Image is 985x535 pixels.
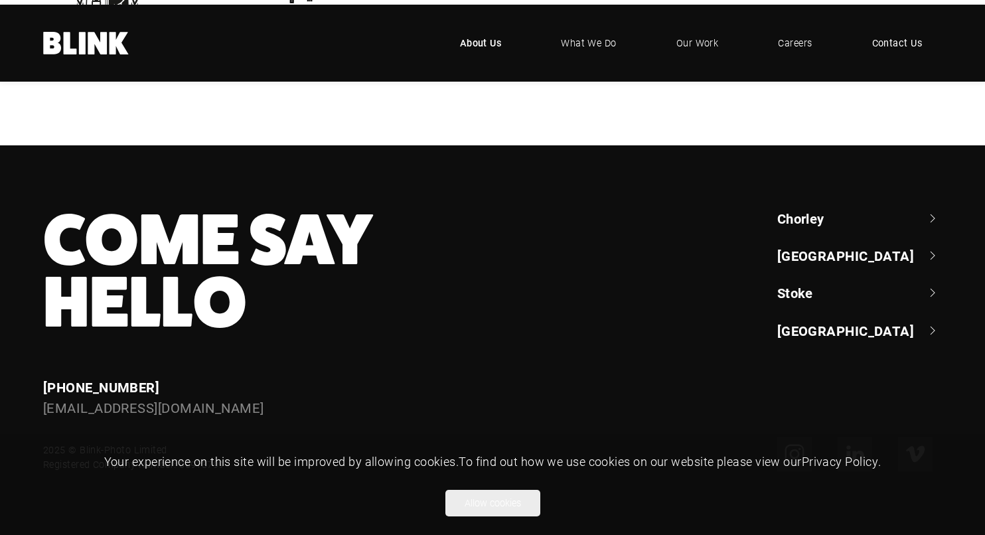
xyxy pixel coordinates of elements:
[802,453,878,469] a: Privacy Policy
[43,209,575,334] h3: Come Say Hello
[43,399,264,416] a: [EMAIL_ADDRESS][DOMAIN_NAME]
[440,23,522,63] a: About Us
[852,23,943,63] a: Contact Us
[777,321,942,340] a: [GEOGRAPHIC_DATA]
[541,23,637,63] a: What We Do
[777,246,942,265] a: [GEOGRAPHIC_DATA]
[445,490,540,516] button: Allow cookies
[777,283,942,302] a: Stoke
[676,36,719,50] span: Our Work
[778,36,812,50] span: Careers
[43,378,159,396] a: [PHONE_NUMBER]
[656,23,739,63] a: Our Work
[460,36,502,50] span: About Us
[872,36,923,50] span: Contact Us
[43,32,129,54] a: Home
[561,36,617,50] span: What We Do
[758,23,832,63] a: Careers
[777,209,942,228] a: Chorley
[104,453,881,469] span: Your experience on this site will be improved by allowing cookies. To find out how we use cookies...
